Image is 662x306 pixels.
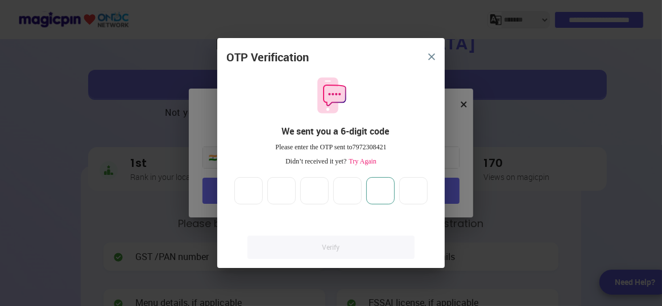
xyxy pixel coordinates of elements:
div: Didn’t received it yet? [226,157,436,166]
div: OTP Verification [226,49,309,66]
a: Verify [247,236,415,259]
img: 8zTxi7IzMsfkYqyYgBgfvSHvmzQA9juT1O3mhMgBDT8p5s20zMZ2JbefE1IEBlkXHwa7wAFxGwdILBLhkAAAAASUVORK5CYII= [428,53,435,60]
button: close [421,47,442,67]
img: otpMessageIcon.11fa9bf9.svg [312,76,350,115]
div: We sent you a 6-digit code [235,125,436,138]
div: Please enter the OTP sent to 7972308421 [226,142,436,152]
span: Try Again [346,157,376,165]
